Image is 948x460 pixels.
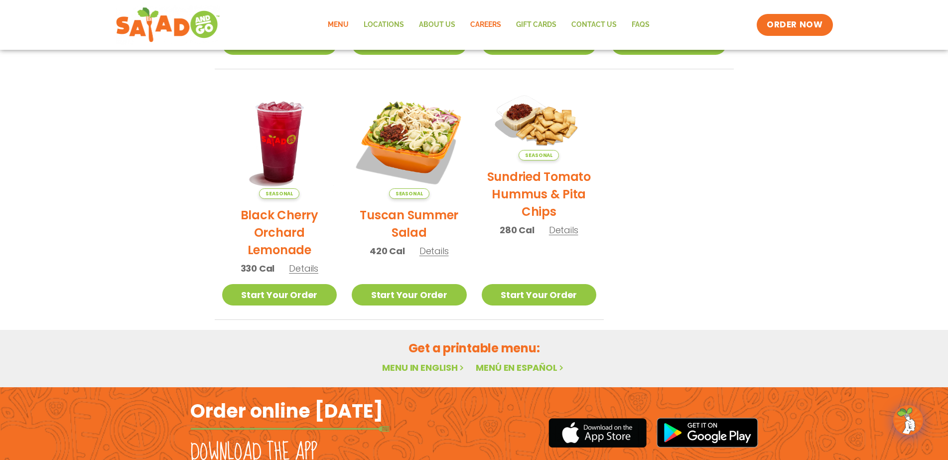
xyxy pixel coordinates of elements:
span: Details [549,224,578,236]
a: Start Your Order [352,284,467,306]
a: Contact Us [564,13,624,36]
img: appstore [548,417,647,449]
span: Seasonal [519,150,559,160]
h2: Sundried Tomato Hummus & Pita Chips [482,168,597,220]
span: Seasonal [259,188,299,199]
span: Details [289,262,318,275]
nav: Menu [320,13,657,36]
h2: Get a printable menu: [215,339,734,357]
img: Product photo for Tuscan Summer Salad [352,84,467,199]
a: FAQs [624,13,657,36]
img: wpChatIcon [894,406,922,434]
span: 280 Cal [500,223,535,237]
a: Menu in English [382,361,466,374]
a: About Us [411,13,463,36]
a: Start Your Order [222,284,337,306]
img: Product photo for Black Cherry Orchard Lemonade [222,84,337,199]
img: google_play [657,418,758,448]
a: GIFT CARDS [509,13,564,36]
h2: Tuscan Summer Salad [352,206,467,241]
img: Product photo for Sundried Tomato Hummus & Pita Chips [482,84,597,161]
span: Details [419,245,449,257]
span: 420 Cal [370,244,405,258]
span: Seasonal [389,188,429,199]
a: Menú en español [476,361,565,374]
img: new-SAG-logo-768×292 [116,5,221,45]
h2: Black Cherry Orchard Lemonade [222,206,337,259]
a: ORDER NOW [757,14,832,36]
a: Locations [356,13,411,36]
a: Careers [463,13,509,36]
img: fork [190,426,390,432]
span: ORDER NOW [767,19,822,31]
a: Menu [320,13,356,36]
h2: Order online [DATE] [190,399,383,423]
a: Start Your Order [482,284,597,306]
span: 330 Cal [241,262,275,275]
